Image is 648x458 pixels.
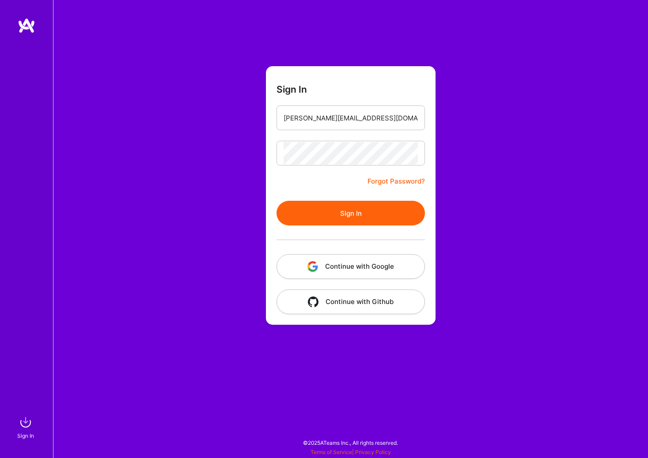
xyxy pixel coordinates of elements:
[277,84,307,95] h3: Sign In
[18,18,35,34] img: logo
[311,449,391,455] span: |
[277,254,425,279] button: Continue with Google
[277,289,425,314] button: Continue with Github
[368,176,425,187] a: Forgot Password?
[307,261,318,272] img: icon
[19,413,34,440] a: sign inSign In
[17,413,34,431] img: sign in
[284,107,418,129] input: Email...
[308,297,318,307] img: icon
[277,201,425,225] button: Sign In
[53,432,648,454] div: © 2025 ATeams Inc., All rights reserved.
[17,431,34,440] div: Sign In
[355,449,391,455] a: Privacy Policy
[311,449,352,455] a: Terms of Service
